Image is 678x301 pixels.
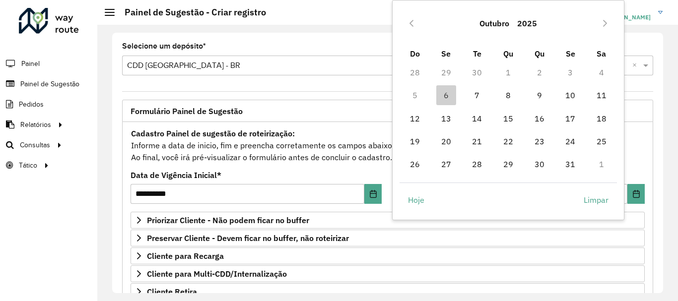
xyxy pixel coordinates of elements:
[555,153,586,176] td: 31
[530,154,549,174] span: 30
[524,153,555,176] td: 30
[430,61,462,84] td: 29
[131,212,645,229] a: Priorizar Cliente - Não podem ficar no buffer
[493,153,524,176] td: 29
[592,131,611,151] span: 25
[586,107,617,130] td: 18
[20,120,51,130] span: Relatórios
[20,79,79,89] span: Painel de Sugestão
[405,109,425,128] span: 12
[503,49,513,59] span: Qu
[597,15,613,31] button: Next Month
[441,49,451,59] span: Se
[530,109,549,128] span: 16
[493,61,524,84] td: 1
[462,61,493,84] td: 30
[555,84,586,107] td: 10
[498,154,518,174] span: 29
[400,61,431,84] td: 28
[131,107,243,115] span: Formulário Painel de Sugestão
[467,131,487,151] span: 21
[147,252,224,260] span: Cliente para Recarga
[131,265,645,282] a: Cliente para Multi-CDD/Internalização
[475,11,513,35] button: Choose Month
[462,153,493,176] td: 28
[473,49,481,59] span: Te
[19,160,37,171] span: Tático
[21,59,40,69] span: Painel
[498,109,518,128] span: 15
[436,109,456,128] span: 13
[535,49,544,59] span: Qu
[147,216,309,224] span: Priorizar Cliente - Não podem ficar no buffer
[555,107,586,130] td: 17
[436,131,456,151] span: 20
[462,107,493,130] td: 14
[555,61,586,84] td: 3
[430,153,462,176] td: 27
[131,128,295,138] strong: Cadastro Painel de sugestão de roteirização:
[20,140,50,150] span: Consultas
[400,153,431,176] td: 26
[498,85,518,105] span: 8
[405,154,425,174] span: 26
[147,288,197,296] span: Cliente Retira
[524,61,555,84] td: 2
[555,130,586,153] td: 24
[147,270,287,278] span: Cliente para Multi-CDD/Internalização
[513,11,541,35] button: Choose Year
[19,99,44,110] span: Pedidos
[122,40,206,52] label: Selecione um depósito
[131,127,645,164] div: Informe a data de inicio, fim e preencha corretamente os campos abaixo. Ao final, você irá pré-vi...
[584,194,609,206] span: Limpar
[467,109,487,128] span: 14
[627,184,645,204] button: Choose Date
[408,194,424,206] span: Hoje
[131,247,645,264] a: Cliente para Recarga
[400,130,431,153] td: 19
[524,130,555,153] td: 23
[586,130,617,153] td: 25
[560,109,580,128] span: 17
[560,85,580,105] span: 10
[131,283,645,300] a: Cliente Retira
[592,85,611,105] span: 11
[131,230,645,246] a: Preservar Cliente - Devem ficar no buffer, não roteirizar
[400,190,433,210] button: Hoje
[436,85,456,105] span: 6
[405,131,425,151] span: 19
[586,84,617,107] td: 11
[530,85,549,105] span: 9
[493,130,524,153] td: 22
[462,84,493,107] td: 7
[436,154,456,174] span: 27
[597,49,606,59] span: Sa
[566,49,575,59] span: Se
[560,131,580,151] span: 24
[131,169,221,181] label: Data de Vigência Inicial
[147,234,349,242] span: Preservar Cliente - Devem ficar no buffer, não roteirizar
[632,60,641,71] span: Clear all
[400,107,431,130] td: 12
[586,61,617,84] td: 4
[467,154,487,174] span: 28
[575,190,617,210] button: Limpar
[364,184,382,204] button: Choose Date
[404,15,419,31] button: Previous Month
[524,107,555,130] td: 16
[462,130,493,153] td: 21
[115,7,266,18] h2: Painel de Sugestão - Criar registro
[430,107,462,130] td: 13
[586,153,617,176] td: 1
[498,131,518,151] span: 22
[430,130,462,153] td: 20
[410,49,420,59] span: Do
[430,84,462,107] td: 6
[530,131,549,151] span: 23
[592,109,611,128] span: 18
[493,84,524,107] td: 8
[493,107,524,130] td: 15
[524,84,555,107] td: 9
[560,154,580,174] span: 31
[400,84,431,107] td: 5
